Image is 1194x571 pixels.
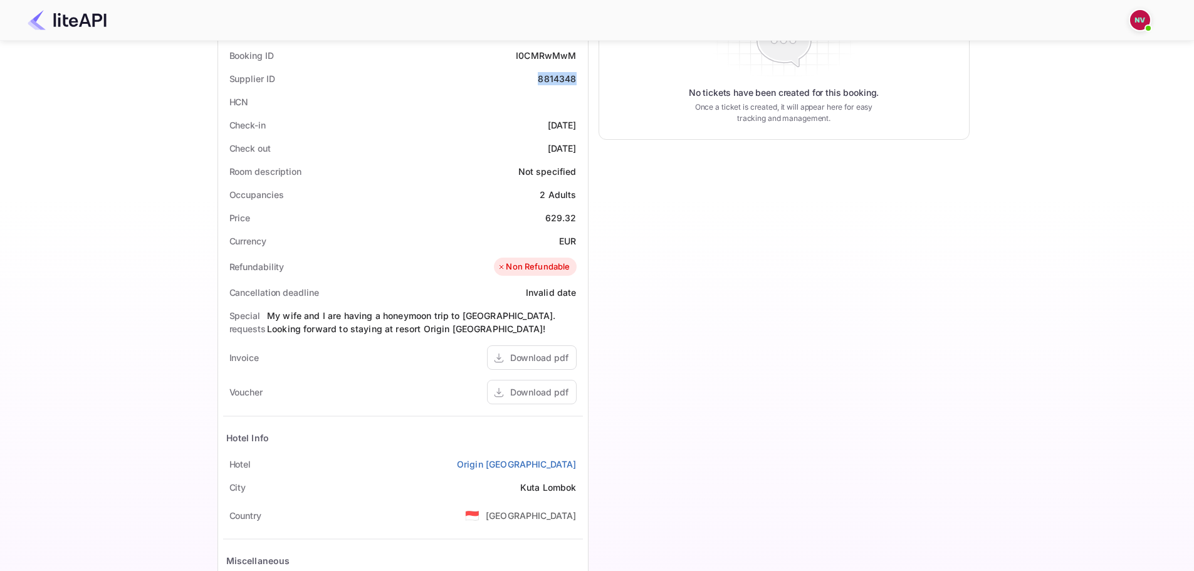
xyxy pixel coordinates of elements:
[510,351,568,364] div: Download pdf
[226,554,290,567] div: Miscellaneous
[267,309,577,335] div: My wife and I are having a honeymoon trip to [GEOGRAPHIC_DATA]. Looking forward to staying at res...
[548,118,577,132] div: [DATE]
[229,211,251,224] div: Price
[548,142,577,155] div: [DATE]
[229,95,249,108] div: HCN
[559,234,576,248] div: EUR
[229,509,261,522] div: Country
[229,72,275,85] div: Supplier ID
[497,261,570,273] div: Non Refundable
[486,509,577,522] div: [GEOGRAPHIC_DATA]
[229,118,266,132] div: Check-in
[28,10,107,30] img: LiteAPI Logo
[229,188,284,201] div: Occupancies
[229,142,271,155] div: Check out
[229,458,251,471] div: Hotel
[689,86,879,99] p: No tickets have been created for this booking.
[520,481,577,494] div: Kuta Lombok
[685,102,883,124] p: Once a ticket is created, it will appear here for easy tracking and management.
[229,165,301,178] div: Room description
[540,188,576,201] div: 2 Adults
[229,385,263,399] div: Voucher
[229,309,267,335] div: Special requests
[229,351,259,364] div: Invoice
[518,165,577,178] div: Not specified
[457,458,577,471] a: Origin [GEOGRAPHIC_DATA]
[229,234,266,248] div: Currency
[1130,10,1150,30] img: Nicholas Valbusa
[538,72,576,85] div: 8814348
[226,431,270,444] div: Hotel Info
[510,385,568,399] div: Download pdf
[526,286,577,299] div: Invalid date
[229,286,319,299] div: Cancellation deadline
[229,481,246,494] div: City
[229,49,274,62] div: Booking ID
[516,49,576,62] div: I0CMRwMwM
[465,504,479,526] span: United States
[545,211,577,224] div: 629.32
[229,260,285,273] div: Refundability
